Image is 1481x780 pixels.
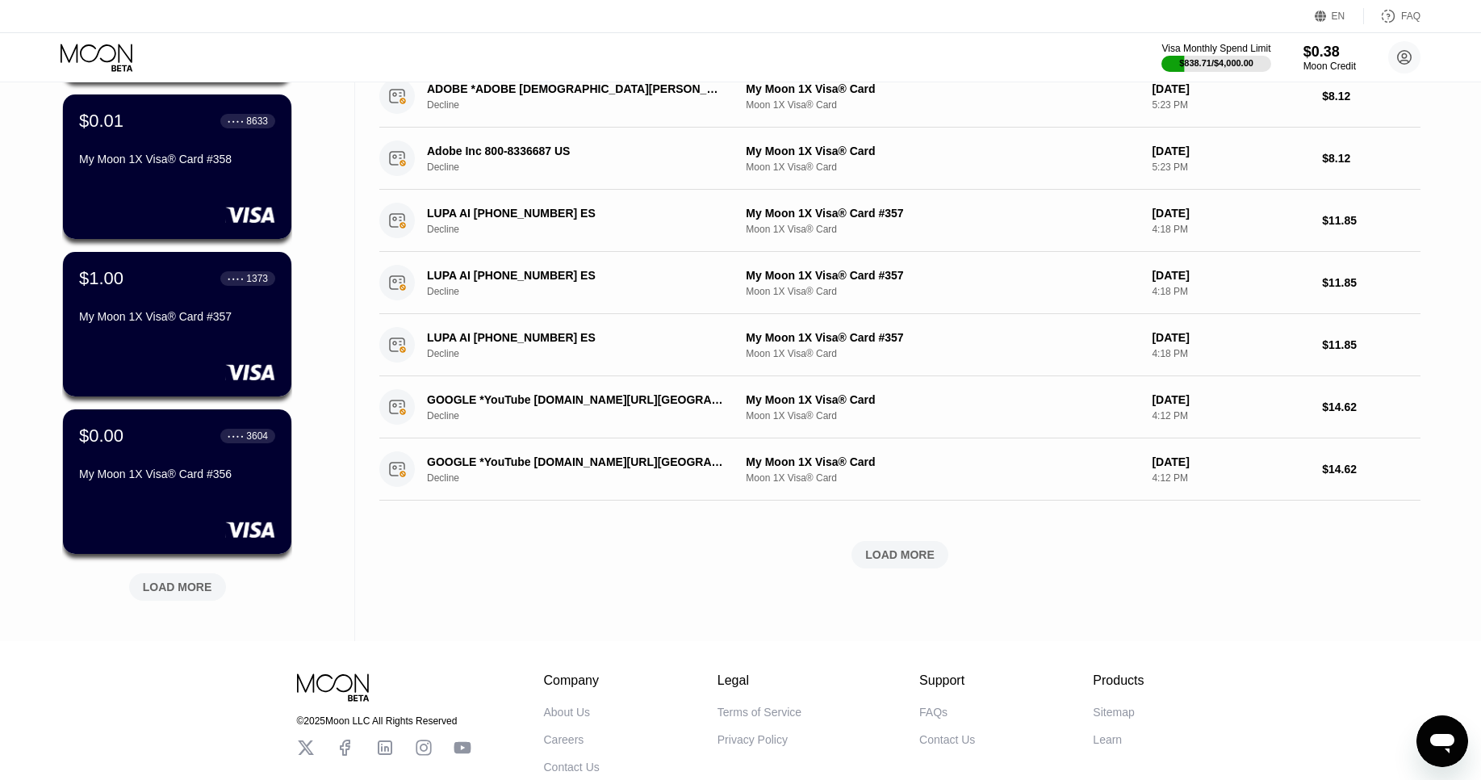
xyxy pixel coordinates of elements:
div: 4:18 PM [1152,286,1309,297]
div: LUPA AI [PHONE_NUMBER] ES [427,269,723,282]
div: My Moon 1X Visa® Card #357 [79,310,275,323]
iframe: Button to launch messaging window [1416,715,1468,767]
div: My Moon 1X Visa® Card [746,393,1139,406]
div: Careers [544,733,584,746]
div: $1.00● ● ● ●1373My Moon 1X Visa® Card #357 [63,252,291,396]
div: Decline [427,410,746,421]
div: Privacy Policy [717,733,788,746]
div: Contact Us [919,733,975,746]
div: GOOGLE *YouTube [DOMAIN_NAME][URL][GEOGRAPHIC_DATA]DeclineMy Moon 1X Visa® CardMoon 1X Visa® Card... [379,376,1420,438]
div: 5:23 PM [1152,161,1309,173]
div: Visa Monthly Spend Limit$838.71/$4,000.00 [1161,43,1270,72]
div: $0.01 [79,111,123,132]
div: EN [1332,10,1345,22]
div: GOOGLE *YouTube [DOMAIN_NAME][URL][GEOGRAPHIC_DATA] [427,393,723,406]
div: $838.71 / $4,000.00 [1179,58,1253,68]
div: Moon 1X Visa® Card [746,472,1139,484]
div: Terms of Service [717,706,801,719]
div: Legal [717,673,801,688]
div: 8633 [246,115,268,127]
div: FAQs [919,706,948,719]
div: LOAD MORE [379,541,1420,568]
div: ADOBE *ADOBE [DEMOGRAPHIC_DATA][PERSON_NAME] [GEOGRAPHIC_DATA]DeclineMy Moon 1X Visa® CardMoon 1X... [379,65,1420,128]
div: Adobe Inc 800-8336687 US [427,145,723,157]
div: ● ● ● ● [228,119,244,124]
div: $14.62 [1322,463,1420,476]
div: Moon 1X Visa® Card [746,286,1139,297]
div: $0.38Moon Credit [1303,44,1356,72]
div: [DATE] [1152,393,1309,406]
div: ADOBE *ADOBE [DEMOGRAPHIC_DATA][PERSON_NAME] [GEOGRAPHIC_DATA] [427,82,723,95]
div: FAQ [1401,10,1420,22]
div: My Moon 1X Visa® Card #357 [746,331,1139,344]
div: Support [919,673,975,688]
div: LOAD MORE [865,547,935,562]
div: My Moon 1X Visa® Card [746,82,1139,95]
div: 1373 [246,273,268,284]
div: 4:12 PM [1152,472,1309,484]
div: About Us [544,706,591,719]
div: Moon 1X Visa® Card [746,161,1139,173]
div: GOOGLE *YouTube [DOMAIN_NAME][URL][GEOGRAPHIC_DATA]DeclineMy Moon 1X Visa® CardMoon 1X Visa® Card... [379,438,1420,501]
div: 4:12 PM [1152,410,1309,421]
div: [DATE] [1152,331,1309,344]
div: Products [1093,673,1144,688]
div: ● ● ● ● [228,434,244,438]
div: LOAD MORE [143,580,212,594]
div: Contact Us [544,761,600,774]
div: My Moon 1X Visa® Card #358 [79,153,275,166]
div: LUPA AI [PHONE_NUMBER] ES [427,207,723,220]
div: My Moon 1X Visa® Card #357 [746,269,1139,282]
div: My Moon 1X Visa® Card [746,145,1139,157]
div: $11.85 [1322,338,1420,351]
div: [DATE] [1152,82,1309,95]
div: $8.12 [1322,152,1420,165]
div: LUPA AI [PHONE_NUMBER] ESDeclineMy Moon 1X Visa® Card #357Moon 1X Visa® Card[DATE]4:18 PM$11.85 [379,252,1420,314]
div: $8.12 [1322,90,1420,103]
div: Adobe Inc 800-8336687 USDeclineMy Moon 1X Visa® CardMoon 1X Visa® Card[DATE]5:23 PM$8.12 [379,128,1420,190]
div: $0.38 [1303,44,1356,61]
div: $0.00● ● ● ●3604My Moon 1X Visa® Card #356 [63,409,291,554]
div: Decline [427,99,746,111]
div: [DATE] [1152,269,1309,282]
div: 4:18 PM [1152,348,1309,359]
div: Moon 1X Visa® Card [746,224,1139,235]
div: LOAD MORE [117,567,238,601]
div: Decline [427,161,746,173]
div: Learn [1093,733,1122,746]
div: $11.85 [1322,276,1420,289]
div: 3604 [246,430,268,442]
div: GOOGLE *YouTube [DOMAIN_NAME][URL][GEOGRAPHIC_DATA] [427,455,723,468]
div: $0.00 [79,426,123,447]
div: $14.62 [1322,400,1420,413]
div: Decline [427,348,746,359]
div: My Moon 1X Visa® Card #357 [746,207,1139,220]
div: [DATE] [1152,145,1309,157]
div: $0.01● ● ● ●8633My Moon 1X Visa® Card #358 [63,94,291,239]
div: LUPA AI [PHONE_NUMBER] ES [427,331,723,344]
div: FAQ [1364,8,1420,24]
div: Moon 1X Visa® Card [746,99,1139,111]
div: Decline [427,224,746,235]
div: [DATE] [1152,455,1309,468]
div: Visa Monthly Spend Limit [1161,43,1270,54]
div: ● ● ● ● [228,276,244,281]
div: © 2025 Moon LLC All Rights Reserved [297,715,471,727]
div: 5:23 PM [1152,99,1309,111]
div: [DATE] [1152,207,1309,220]
div: EN [1315,8,1364,24]
div: $1.00 [79,268,123,289]
div: My Moon 1X Visa® Card #356 [79,468,275,480]
div: 4:18 PM [1152,224,1309,235]
div: Sitemap [1093,706,1134,719]
div: Moon 1X Visa® Card [746,348,1139,359]
div: Company [544,673,600,688]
